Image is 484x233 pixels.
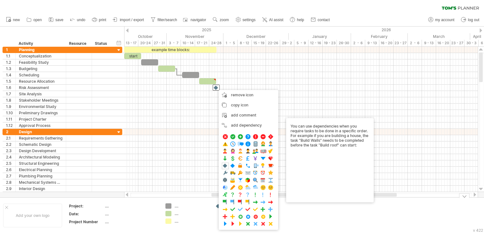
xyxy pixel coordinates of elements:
div: November 2025 [167,33,223,40]
div: 30 - 3 [464,40,479,46]
div: Feasibility Study [19,59,63,65]
div: 1.12 [6,122,15,128]
span: import / export [120,18,144,22]
a: log out [459,16,481,24]
div: February 2026 [351,33,408,40]
div: March 2026 [408,33,470,40]
div: 10 - 14 [181,40,195,46]
div: 29 - 2 [280,40,294,46]
div: Design [19,129,63,135]
span: help [297,18,304,22]
div: v 422 [473,228,483,233]
a: undo [68,16,87,24]
div: 3 - 7 [167,40,181,46]
div: 12 - 16 [308,40,323,46]
a: my account [427,16,456,24]
div: 15 - 19 [252,40,266,46]
div: 26-30 [337,40,351,46]
div: Schematic Design [19,141,63,147]
div: 2 - 6 [351,40,365,46]
div: 1.1 [6,53,15,59]
div: Plumbing Planning [19,173,63,179]
a: zoom [211,16,231,24]
div: 1.2 [6,59,15,65]
div: 9 - 13 [422,40,436,46]
div: Budgeting [19,66,63,72]
div: 2.2 [6,141,15,147]
div: 27 - 31 [153,40,167,46]
div: Project: [69,203,104,209]
a: save [47,16,65,24]
div: 2.5 [6,160,15,166]
span: my account [435,18,454,22]
div: 16 - 20 [436,40,450,46]
a: print [90,16,108,24]
div: start [124,53,141,59]
span: copy icon [231,103,248,107]
div: 24-28 [209,40,223,46]
div: hide legend [459,193,470,198]
div: Electrical Planning [19,167,63,173]
div: 2 [6,129,15,135]
div: Structural Engineering [19,160,63,166]
div: 1.3 [6,66,15,72]
span: navigator [191,18,206,22]
a: contact [309,16,332,24]
div: Add your own logo [3,204,62,227]
div: 20-24 [138,40,153,46]
div: December 2025 [223,33,289,40]
div: Resource Allocation [19,78,63,84]
span: open [33,18,42,22]
div: 1 - 5 [223,40,238,46]
div: .... [105,211,158,217]
div: Preliminary Drawings [19,110,63,116]
div: 1.4 [6,72,15,78]
div: Architectural Modeling [19,154,63,160]
span: settings [243,18,256,22]
div: Status [95,40,109,47]
div: Design Development [19,148,63,154]
div: 5 - 9 [294,40,308,46]
div: .... [175,218,209,224]
div: .... [105,203,158,209]
div: Project Number [69,219,104,224]
div: .... [175,203,209,209]
div: Requirements Gathering [19,135,63,141]
a: filter/search [149,16,179,24]
div: example time blocks: [124,47,216,53]
div: Conceptualization [19,53,63,59]
div: 1.8 [6,97,15,103]
div: Stakeholder Meetings [19,97,63,103]
a: navigator [182,16,208,24]
div: .... [175,211,209,216]
div: 16 - 20 [379,40,394,46]
div: You can use dependencies when you require tasks to be done in a specific order. For example if yo... [291,124,369,197]
div: 2.3 [6,148,15,154]
div: 2.9 [6,186,15,192]
div: Risk Assessment [19,85,63,91]
div: 19 - 23 [323,40,337,46]
div: Project Charter [19,116,63,122]
div: 2.7 [6,173,15,179]
div: 1.6 [6,85,15,91]
div: 1.7 [6,91,15,97]
span: contact [318,18,330,22]
div: Environmental Study [19,104,63,110]
div: 2 - 6 [408,40,422,46]
span: print [99,18,106,22]
span: AI assist [269,18,283,22]
div: 22-26 [266,40,280,46]
span: zoom [220,18,229,22]
div: January 2026 [289,33,351,40]
span: save [55,18,63,22]
span: remove icon [231,93,253,97]
span: undo [77,18,85,22]
div: 13 - 17 [124,40,138,46]
div: 1.10 [6,110,15,116]
div: Mechanical Systems Design [19,179,63,185]
div: October 2025 [101,33,167,40]
div: 8 - 12 [238,40,252,46]
div: Resource [69,40,88,47]
div: add comment [219,110,278,120]
div: Interior Design [19,186,63,192]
